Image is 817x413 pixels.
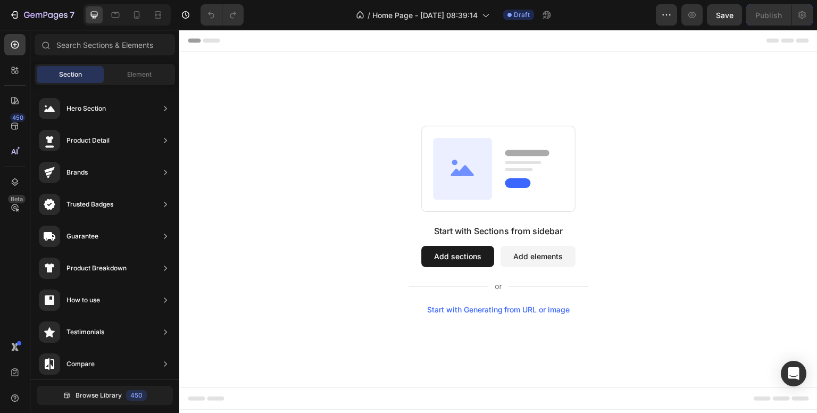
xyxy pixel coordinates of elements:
[30,17,52,26] div: v 4.0.25
[66,327,104,337] div: Testimonials
[372,10,478,21] span: Home Page - [DATE] 08:39:14
[37,386,173,405] button: Browse Library450
[76,391,122,400] span: Browse Library
[4,4,79,26] button: 7
[321,216,396,237] button: Add elements
[201,4,244,26] div: Undo/Redo
[781,361,806,386] div: Open Intercom Messenger
[514,10,530,20] span: Draft
[248,276,391,284] div: Start with Generating from URL or image
[35,34,175,55] input: Search Sections & Elements
[755,10,782,21] div: Publish
[368,10,370,21] span: /
[716,11,733,20] span: Save
[40,63,95,70] div: Domain Overview
[66,263,127,274] div: Product Breakdown
[66,199,113,210] div: Trusted Badges
[66,231,98,242] div: Guarantee
[126,390,147,401] div: 450
[28,28,117,36] div: Domain: [DOMAIN_NAME]
[127,70,152,79] span: Element
[746,4,791,26] button: Publish
[17,17,26,26] img: logo_orange.svg
[66,295,100,305] div: How to use
[66,167,88,178] div: Brands
[8,195,26,203] div: Beta
[118,63,179,70] div: Keywords by Traffic
[106,62,114,70] img: tab_keywords_by_traffic_grey.svg
[179,30,817,413] iframe: Design area
[66,135,110,146] div: Product Detail
[242,216,315,237] button: Add sections
[17,28,26,36] img: website_grey.svg
[59,70,82,79] span: Section
[66,359,95,369] div: Compare
[70,9,74,21] p: 7
[707,4,742,26] button: Save
[255,195,384,208] div: Start with Sections from sidebar
[10,113,26,122] div: 450
[29,62,37,70] img: tab_domain_overview_orange.svg
[66,103,106,114] div: Hero Section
